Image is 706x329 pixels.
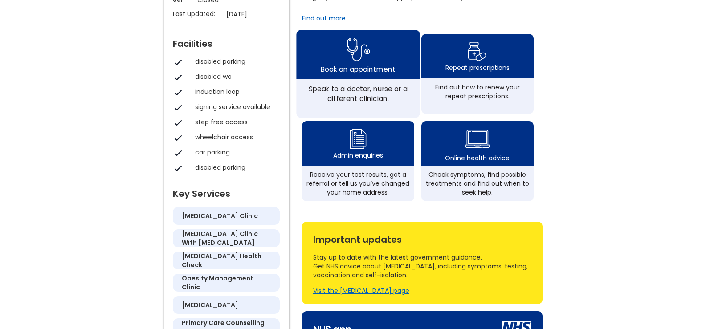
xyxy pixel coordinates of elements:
div: signing service available [195,102,275,111]
div: Key Services [173,185,280,198]
a: admin enquiry iconAdmin enquiriesReceive your test results, get a referral or tell us you’ve chan... [302,121,414,201]
h5: [MEDICAL_DATA] clinic [182,211,258,220]
div: car parking [195,148,275,157]
div: Important updates [313,231,531,244]
div: Admin enquiries [333,151,383,160]
div: step free access [195,118,275,126]
div: disabled parking [195,163,275,172]
p: [DATE] [226,9,284,19]
p: Last updated: [173,9,222,18]
div: Facilities [173,35,280,48]
div: induction loop [195,87,275,96]
a: health advice iconOnline health adviceCheck symptoms, find possible treatments and find out when ... [421,121,534,201]
div: Repeat prescriptions [445,63,510,72]
h5: obesity management clinic [182,274,271,292]
h5: [MEDICAL_DATA] clinic with [MEDICAL_DATA] [182,229,271,247]
div: disabled parking [195,57,275,66]
img: health advice icon [465,124,490,154]
a: Find out more [302,14,346,23]
h5: [MEDICAL_DATA] [182,301,238,309]
div: Book an appointment [321,64,395,73]
div: Speak to a doctor, nurse or a different clinician. [301,84,415,103]
a: book appointment icon Book an appointmentSpeak to a doctor, nurse or a different clinician. [296,30,420,118]
a: repeat prescription iconRepeat prescriptionsFind out how to renew your repeat prescriptions. [421,34,534,114]
div: Online health advice [445,154,510,162]
h5: [MEDICAL_DATA] health check [182,252,271,269]
img: book appointment icon [346,35,370,64]
img: repeat prescription icon [468,40,487,63]
div: Receive your test results, get a referral or tell us you’ve changed your home address. [306,170,410,197]
img: admin enquiry icon [348,127,368,151]
div: wheelchair access [195,133,275,142]
div: Find out how to renew your repeat prescriptions. [426,83,529,101]
a: Visit the [MEDICAL_DATA] page [313,286,409,295]
div: disabled wc [195,72,275,81]
div: Check symptoms, find possible treatments and find out when to seek help. [426,170,529,197]
div: Stay up to date with the latest government guidance. Get NHS advice about [MEDICAL_DATA], includi... [313,253,531,280]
